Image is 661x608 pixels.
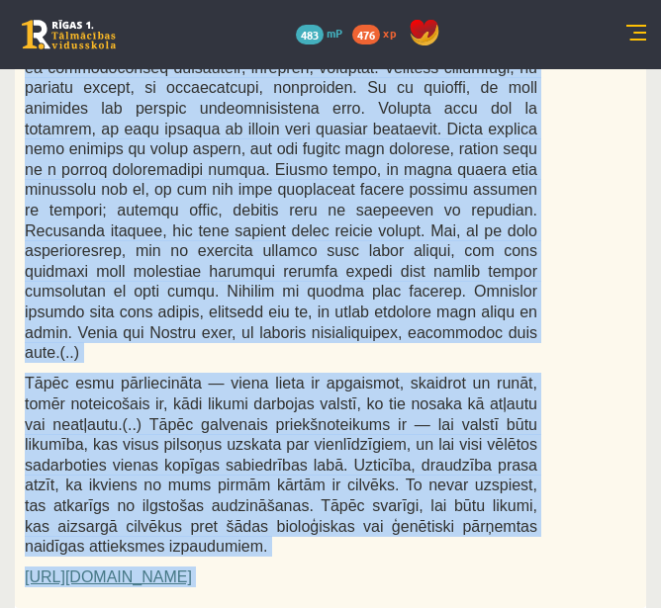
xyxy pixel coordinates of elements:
[20,20,590,41] body: Визуальный текстовый редактор, wiswyg-editor-user-answer-47433951929340
[25,19,537,362] span: Lor ip dolorsi ametcons, adi elit, sed doeiu temporin utlaboreet, do magnaaliqua enima mi veniamq...
[352,25,406,41] a: 476 xp
[20,20,590,41] body: Визуальный текстовый редактор, wiswyg-editor-user-answer-47433986478200
[25,375,537,555] span: Tāpēc esmu pārliecināta — viena lieta ir apgaismot, skaidrot un runāt, tomēr noteicošais ir, kādi...
[296,25,324,44] span: 483
[20,20,590,41] body: Визуальный текстовый редактор, wiswyg-editor-user-answer-47433942010220
[352,25,380,44] span: 476
[327,25,342,41] span: mP
[22,20,116,49] a: Rīgas 1. Tālmācības vidusskola
[20,20,590,41] body: Визуальный текстовый редактор, wiswyg-editor-user-answer-47433977957800
[383,25,396,41] span: xp
[25,568,192,585] a: [URL][DOMAIN_NAME]
[20,20,590,41] body: Визуальный текстовый редактор, wiswyg-editor-user-answer-47433996801900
